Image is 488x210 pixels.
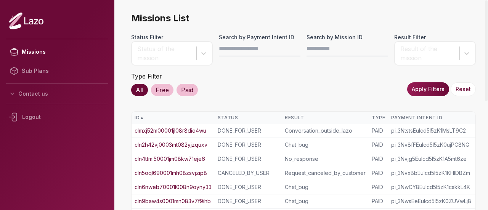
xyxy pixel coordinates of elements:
[218,197,279,205] div: DONE_FOR_USER
[307,34,388,41] label: Search by Mission ID
[131,84,148,96] div: All
[391,115,475,121] div: Payment Intent ID
[372,183,385,191] div: PAID
[372,155,385,163] div: PAID
[135,197,211,205] a: cln9baw4s0001mn083v7f9ihb
[391,155,475,163] div: pi_3Nvjg5Eulcd5I5zK1A5mt6ze
[6,107,108,127] div: Logout
[394,34,476,41] label: Result Filter
[151,84,173,96] div: Free
[137,44,193,63] div: Status of the mission
[135,127,206,135] a: clmxj52m00001jl08r8dio4wu
[372,141,385,149] div: PAID
[372,115,385,121] div: Type
[131,72,162,80] label: Type Filter
[285,141,366,149] div: Chat_bug
[140,115,144,121] span: ▲
[391,127,475,135] div: pi_3NtstsEulcd5I5zK1MsLT9C2
[131,34,213,41] label: Status Filter
[218,141,279,149] div: DONE_FOR_USER
[135,141,207,149] a: cln2h42vj0003mt082yjzquxv
[372,169,385,177] div: PAID
[391,197,475,205] div: pi_3NwsEeEulcd5I5zK0ZUVwLjB
[285,155,366,163] div: No_response
[451,82,476,96] button: Reset
[218,169,279,177] div: CANCELED_BY_USER
[372,197,385,205] div: PAID
[407,82,449,96] button: Apply Filters
[135,183,212,191] a: cln6nweb70001l008n9oyny33
[135,155,205,163] a: cln4ttmi50001jm08kw71eje6
[372,127,385,135] div: PAID
[135,115,212,121] div: ID
[6,42,108,61] a: Missions
[131,12,476,24] span: Missions List
[285,183,366,191] div: Chat_bug
[218,155,279,163] div: DONE_FOR_USER
[285,115,366,121] div: Result
[400,44,456,63] div: Result of the mission
[6,87,108,101] button: Contact us
[218,115,279,121] div: Status
[285,127,366,135] div: Conversation_outside_lazo
[285,169,366,177] div: Request_canceled_by_customer
[391,169,475,177] div: pi_3NvxBbEulcd5I5zK1KHIDBZm
[135,169,207,177] a: cln5oql690001mh08zsvjzip8
[218,183,279,191] div: DONE_FOR_USER
[391,141,475,149] div: pi_3Nv8fFEulcd5I5zK0ujPC8NG
[218,127,279,135] div: DONE_FOR_USER
[177,84,198,96] div: Paid
[219,34,300,41] label: Search by Payment Intent ID
[6,61,108,80] a: Sub Plans
[391,183,475,191] div: pi_3NwCY8Eulcd5I5zK1cskkL4K
[285,197,366,205] div: Chat_bug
